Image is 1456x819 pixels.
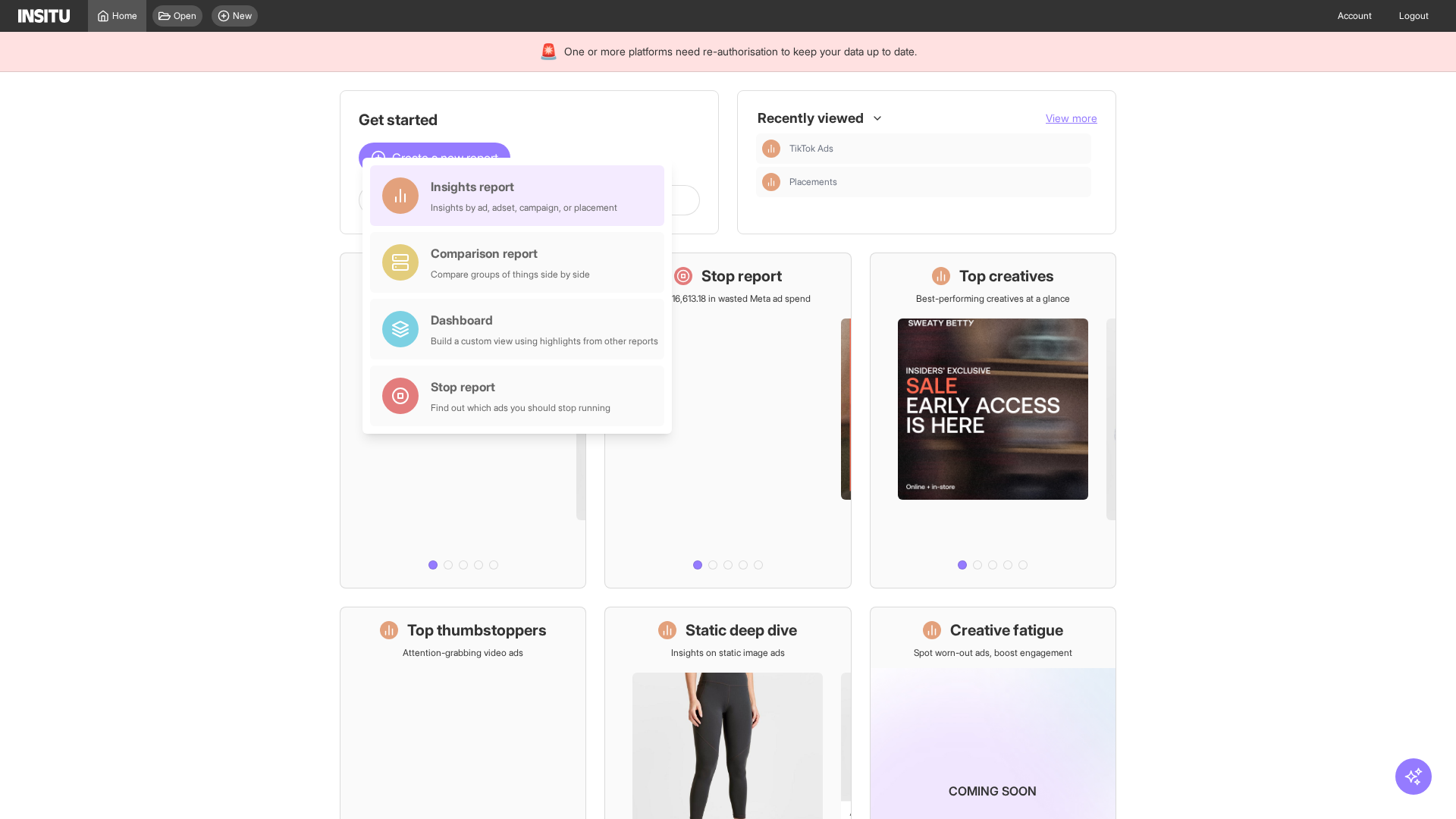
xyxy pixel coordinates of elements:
[340,253,586,588] a: What's live nowSee all active ads instantly
[870,253,1116,588] a: Top creativesBest-performing creatives at a glance
[671,647,785,659] p: Insights on static image ads
[789,176,1085,188] span: Placements
[403,647,523,659] p: Attention-grabbing video ads
[686,620,797,641] h1: Static deep dive
[762,173,780,191] div: Insights
[762,140,780,158] div: Insights
[431,311,658,329] div: Dashboard
[959,265,1054,287] h1: Top creatives
[431,335,658,347] div: Build a custom view using highlights from other reports
[539,41,558,62] div: 🚨
[431,402,610,414] div: Find out which ads you should stop running
[604,253,851,588] a: Stop reportSave £16,613.18 in wasted Meta ad spend
[431,177,617,196] div: Insights report
[431,244,590,262] div: Comparison report
[407,620,547,641] h1: Top thumbstoppers
[916,293,1070,305] p: Best-performing creatives at a glance
[1046,111,1097,126] button: View more
[701,265,782,287] h1: Stop report
[1046,111,1097,124] span: View more
[112,10,137,22] span: Home
[789,176,837,188] span: Placements
[431,202,617,214] div: Insights by ad, adset, campaign, or placement
[174,10,196,22] span: Open
[233,10,252,22] span: New
[789,143,1085,155] span: TikTok Ads
[18,9,70,23] img: Logo
[431,268,590,281] div: Compare groups of things side by side
[645,293,811,305] p: Save £16,613.18 in wasted Meta ad spend
[392,149,498,167] span: Create a new report
[359,109,700,130] h1: Get started
[564,44,917,59] span: One or more platforms need re-authorisation to keep your data up to date.
[789,143,833,155] span: TikTok Ads
[431,378,610,396] div: Stop report
[359,143,510,173] button: Create a new report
